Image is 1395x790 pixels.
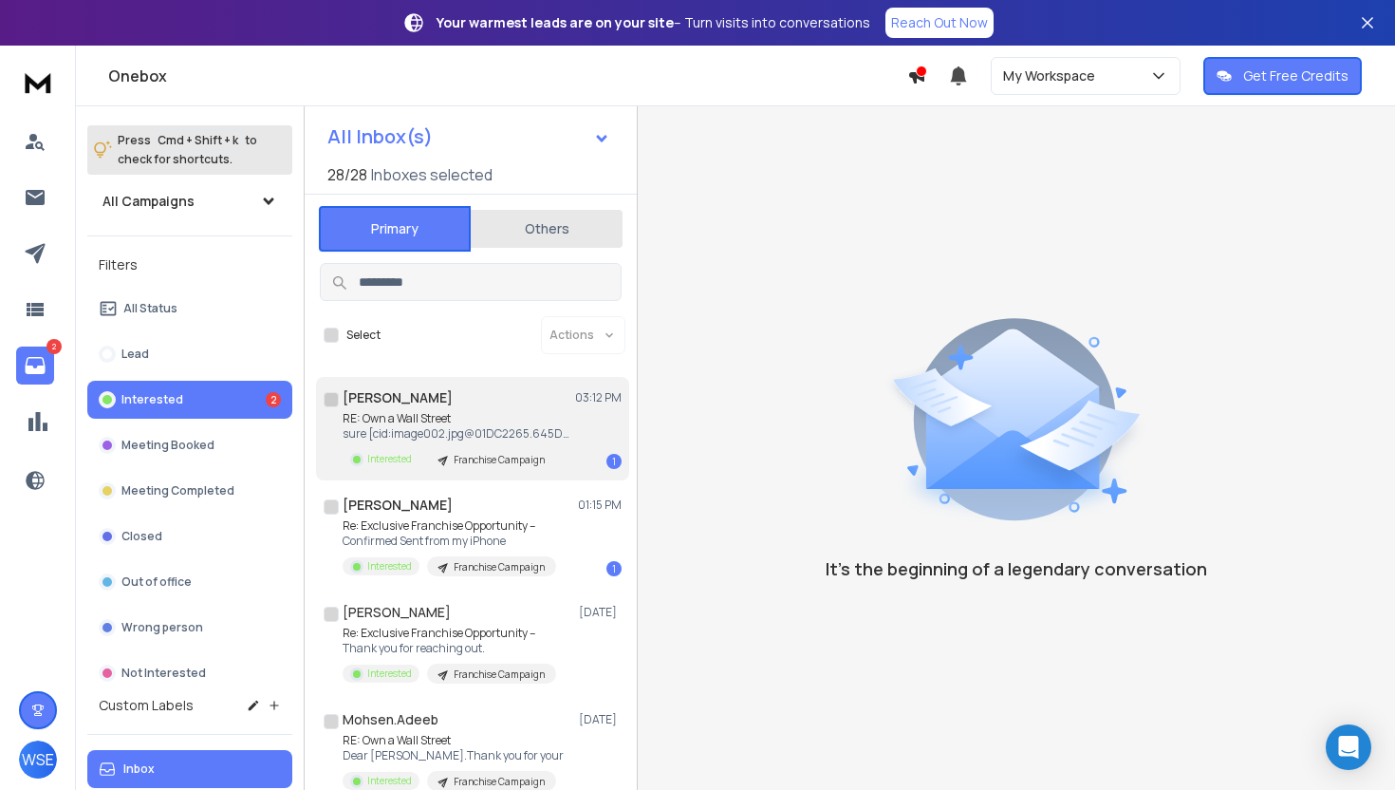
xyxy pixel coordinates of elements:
h3: Inboxes selected [371,163,493,186]
button: Primary [319,206,471,252]
h1: [PERSON_NAME] [343,388,453,407]
p: Franchise Campaign [454,560,545,574]
button: Get Free Credits [1203,57,1362,95]
p: [DATE] [579,605,622,620]
div: Open Intercom Messenger [1326,724,1371,770]
p: Closed [121,529,162,544]
a: 2 [16,347,54,385]
p: sure [cid:image002.jpg@01DC2265.645DEA70] From: [PERSON_NAME] [343,426,570,442]
button: Not Interested [87,654,292,692]
p: Thank you for reaching out. [343,641,556,656]
p: Get Free Credits [1243,66,1348,85]
p: Inbox [123,762,155,777]
p: Interested [367,774,412,788]
button: Lead [87,335,292,373]
div: 1 [606,454,622,469]
p: Interested [121,392,183,407]
button: Meeting Booked [87,426,292,464]
h1: Onebox [108,65,907,87]
p: Out of office [121,574,192,590]
p: Meeting Completed [121,483,234,498]
p: – Turn visits into conversations [437,13,870,32]
p: 01:15 PM [578,498,622,513]
p: 03:12 PM [575,390,622,405]
h1: [PERSON_NAME] [343,603,451,622]
div: 1 [606,561,622,576]
p: Wrong person [121,620,203,635]
p: [DATE] [579,712,622,727]
h3: Custom Labels [99,696,194,715]
p: Lead [121,347,149,362]
p: My Workspace [1003,66,1103,85]
p: It’s the beginning of a legendary conversation [826,555,1207,582]
p: Interested [367,559,412,574]
a: Reach Out Now [885,8,994,38]
p: Re: Exclusive Franchise Opportunity – [343,518,556,534]
span: Cmd + Shift + k [155,129,241,151]
button: Out of office [87,563,292,601]
button: Wrong person [87,609,292,647]
p: Interested [367,452,412,466]
p: Confirmed Sent from my iPhone [343,534,556,549]
p: Franchise Campaign [454,775,545,789]
p: 2 [46,339,62,354]
p: Press to check for shortcuts. [118,131,257,169]
p: Franchise Campaign [454,453,545,467]
h1: [PERSON_NAME] [343,496,453,515]
button: Others [471,208,623,250]
button: Interested2 [87,381,292,419]
button: WSE [19,741,57,779]
h1: Mohsen.Adeeb [343,710,438,729]
p: Reach Out Now [891,13,988,32]
p: Franchise Campaign [454,668,545,682]
h3: Filters [87,252,292,278]
p: Re: Exclusive Franchise Opportunity – [343,626,556,641]
h1: All Campaigns [102,192,195,211]
p: RE: Own a Wall Street [343,733,564,748]
p: RE: Own a Wall Street [343,411,570,426]
img: logo [19,65,57,100]
button: All Campaigns [87,182,292,220]
h1: All Inbox(s) [327,127,433,146]
label: Select [346,328,381,343]
span: 28 / 28 [327,163,367,186]
p: Meeting Booked [121,438,214,453]
strong: Your warmest leads are on your site [437,13,674,31]
button: All Inbox(s) [312,118,625,156]
p: Dear [PERSON_NAME].Thank you for your [343,748,564,763]
button: Closed [87,517,292,555]
p: Not Interested [121,666,206,681]
p: Interested [367,667,412,681]
button: Inbox [87,750,292,788]
p: All Status [123,301,177,316]
div: 2 [266,392,281,407]
button: Meeting Completed [87,472,292,510]
button: All Status [87,290,292,328]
